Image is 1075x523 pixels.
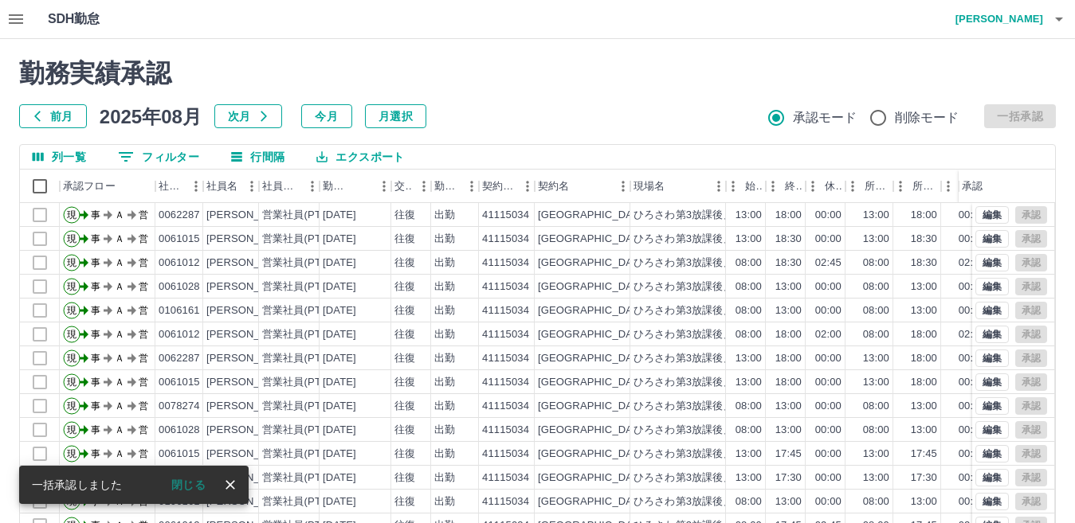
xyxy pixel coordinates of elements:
div: 始業 [745,170,763,203]
div: 営業社員(PT契約) [262,494,346,509]
div: 00:00 [815,232,842,247]
text: 事 [91,233,100,244]
button: 編集 [975,206,1009,224]
div: 出勤 [434,303,455,318]
div: 0061012 [159,256,200,271]
div: 営業社員(PT契約) [262,375,346,390]
div: 出勤 [434,447,455,462]
div: 勤務区分 [434,170,460,203]
div: 18:30 [911,256,937,271]
button: 編集 [975,373,1009,391]
div: 社員区分 [262,170,300,203]
text: 事 [91,400,100,412]
div: 0078274 [159,399,200,414]
div: 08:00 [863,303,889,318]
div: 41115034 [482,375,529,390]
button: メニュー [184,174,208,198]
div: 社員区分 [259,170,320,203]
div: ひろさわ第3放課後児童会 [634,208,755,223]
div: 往復 [394,232,415,247]
div: 所定終業 [893,170,941,203]
button: 編集 [975,230,1009,248]
text: 事 [91,305,100,316]
div: 02:00 [815,327,842,342]
div: 00:00 [959,232,985,247]
div: 00:00 [959,279,985,295]
text: 現 [67,329,77,340]
div: 出勤 [434,351,455,366]
div: 08:00 [863,279,889,295]
button: 編集 [975,421,1009,439]
button: メニュー [516,174,539,198]
text: Ａ [115,233,124,244]
div: 0061015 [159,447,200,462]
button: 編集 [975,445,1009,463]
h5: 2025年08月 [100,104,202,128]
div: 13:00 [736,447,762,462]
div: 承認 [959,170,1042,203]
span: 削除モード [895,108,959,127]
div: 18:00 [775,375,802,390]
div: 出勤 [434,423,455,438]
text: Ａ [115,448,124,459]
div: 13:00 [911,399,937,414]
div: 17:30 [911,470,937,486]
div: 13:00 [775,399,802,414]
div: 41115034 [482,494,529,509]
div: 往復 [394,256,415,271]
div: 営業社員(PT契約) [262,327,346,342]
div: 00:00 [959,375,985,390]
div: 00:00 [959,447,985,462]
div: 社員名 [203,170,259,203]
div: 社員番号 [159,170,184,203]
button: 列選択 [20,145,99,169]
div: [GEOGRAPHIC_DATA] [538,470,648,486]
text: Ａ [115,377,124,388]
div: 08:00 [736,423,762,438]
div: 13:00 [775,279,802,295]
div: 18:00 [775,327,802,342]
text: 営 [139,424,148,435]
div: 所定終業 [912,170,938,203]
text: 現 [67,281,77,292]
div: 41115034 [482,208,529,223]
div: 18:00 [911,351,937,366]
div: ひろさわ第3放課後児童会 [634,303,755,318]
text: 現 [67,257,77,268]
text: 現 [67,233,77,244]
button: 次月 [214,104,282,128]
text: 事 [91,281,100,292]
button: 編集 [975,326,1009,343]
text: 事 [91,329,100,340]
div: [PERSON_NAME] [206,279,293,295]
div: 出勤 [434,327,455,342]
div: 現場名 [630,170,726,203]
button: フィルター表示 [105,145,212,169]
text: 事 [91,448,100,459]
div: [PERSON_NAME] [206,423,293,438]
div: 18:30 [911,232,937,247]
div: 出勤 [434,256,455,271]
div: 休憩 [806,170,845,203]
div: 13:00 [775,303,802,318]
div: 41115034 [482,399,529,414]
div: ひろさわ第3放課後児童会 [634,399,755,414]
button: 今月 [301,104,352,128]
div: 13:00 [911,303,937,318]
div: 0061028 [159,279,200,295]
div: 営業社員(PT契約) [262,208,346,223]
button: 編集 [975,254,1009,271]
div: 休憩 [825,170,842,203]
div: 0061015 [159,232,200,247]
div: [GEOGRAPHIC_DATA] [538,303,648,318]
div: ひろさわ第3放課後児童会 [634,423,755,438]
text: 営 [139,377,148,388]
div: 02:00 [959,327,985,342]
button: 月選択 [365,104,426,128]
button: close [218,473,242,497]
button: 前月 [19,104,87,128]
div: [PERSON_NAME] [206,232,293,247]
text: Ａ [115,329,124,340]
div: ひろさわ第3放課後児童会 [634,327,755,342]
div: 社員名 [206,170,237,203]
